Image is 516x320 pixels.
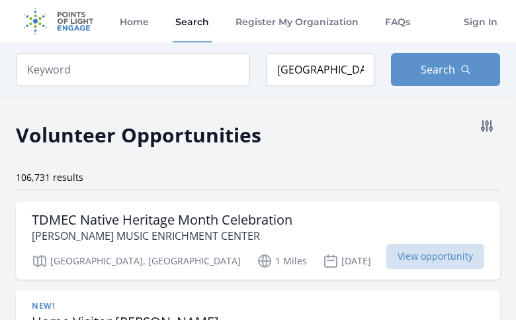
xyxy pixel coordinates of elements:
[32,301,54,311] span: New!
[391,53,500,86] button: Search
[16,201,500,280] a: TDMEC Native Heritage Month Celebration [PERSON_NAME] MUSIC ENRICHMENT CENTER [GEOGRAPHIC_DATA], ...
[421,62,455,78] span: Search
[32,253,241,269] p: [GEOGRAPHIC_DATA], [GEOGRAPHIC_DATA]
[386,244,484,269] span: View opportunity
[32,228,292,244] p: [PERSON_NAME] MUSIC ENRICHMENT CENTER
[32,212,292,228] h3: TDMEC Native Heritage Month Celebration
[16,53,250,86] input: Keyword
[323,253,371,269] p: [DATE]
[266,53,375,86] input: Location
[257,253,307,269] p: 1 Miles
[16,120,261,150] h2: Volunteer Opportunities
[16,171,83,184] span: 106,731 results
